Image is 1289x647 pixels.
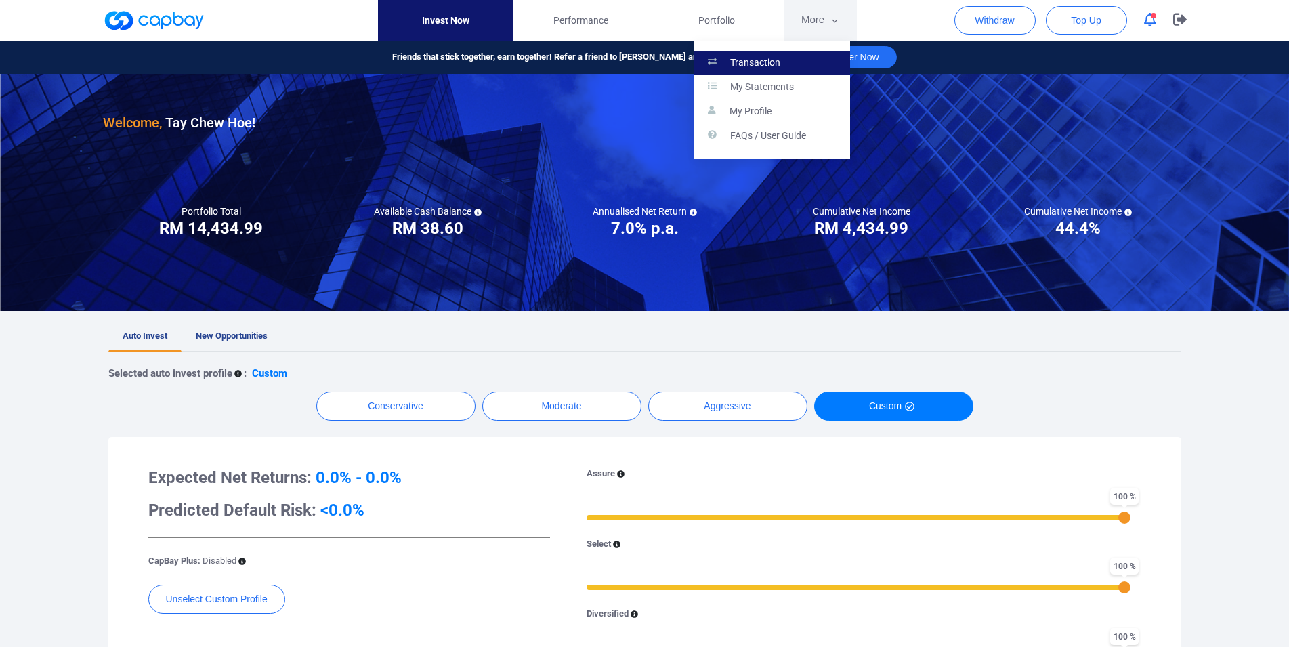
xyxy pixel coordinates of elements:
p: FAQs / User Guide [730,130,806,142]
p: My Statements [730,81,794,93]
a: My Profile [694,100,850,124]
p: My Profile [730,106,772,118]
a: My Statements [694,75,850,100]
a: FAQs / User Guide [694,124,850,148]
p: Transaction [730,57,780,69]
a: Transaction [694,51,850,75]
